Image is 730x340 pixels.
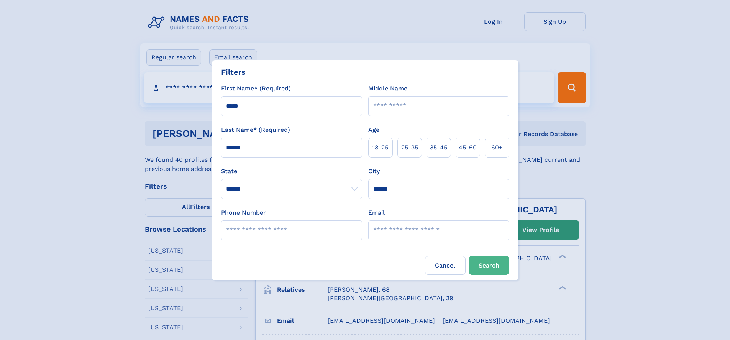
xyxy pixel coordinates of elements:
[372,143,388,152] span: 18‑25
[491,143,503,152] span: 60+
[368,84,407,93] label: Middle Name
[221,125,290,135] label: Last Name* (Required)
[221,167,362,176] label: State
[221,208,266,217] label: Phone Number
[221,66,246,78] div: Filters
[401,143,418,152] span: 25‑35
[221,84,291,93] label: First Name* (Required)
[425,256,466,275] label: Cancel
[459,143,477,152] span: 45‑60
[469,256,509,275] button: Search
[368,167,380,176] label: City
[430,143,447,152] span: 35‑45
[368,125,379,135] label: Age
[368,208,385,217] label: Email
